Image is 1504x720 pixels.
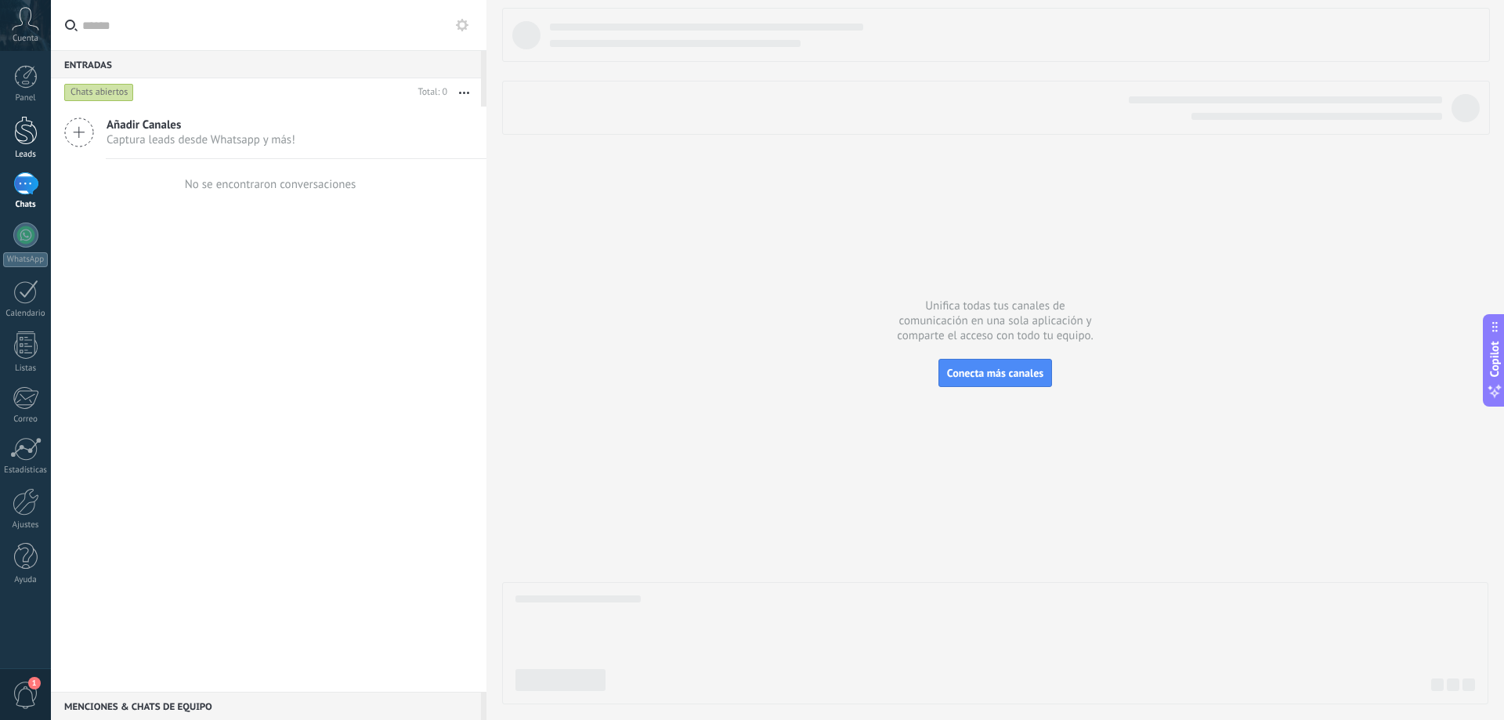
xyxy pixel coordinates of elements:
[107,132,295,147] span: Captura leads desde Whatsapp y más!
[3,150,49,160] div: Leads
[3,364,49,374] div: Listas
[3,520,49,530] div: Ajustes
[3,93,49,103] div: Panel
[28,677,41,689] span: 1
[412,85,447,100] div: Total: 0
[51,50,481,78] div: Entradas
[3,252,48,267] div: WhatsApp
[64,83,134,102] div: Chats abiertos
[185,177,356,192] div: No se encontraron conversaciones
[947,366,1043,380] span: Conecta más canales
[3,575,49,585] div: Ayuda
[938,359,1052,387] button: Conecta más canales
[51,692,481,720] div: Menciones & Chats de equipo
[3,200,49,210] div: Chats
[107,118,295,132] span: Añadir Canales
[447,78,481,107] button: Más
[3,465,49,476] div: Estadísticas
[1487,341,1502,377] span: Copilot
[3,414,49,425] div: Correo
[3,309,49,319] div: Calendario
[13,34,38,44] span: Cuenta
